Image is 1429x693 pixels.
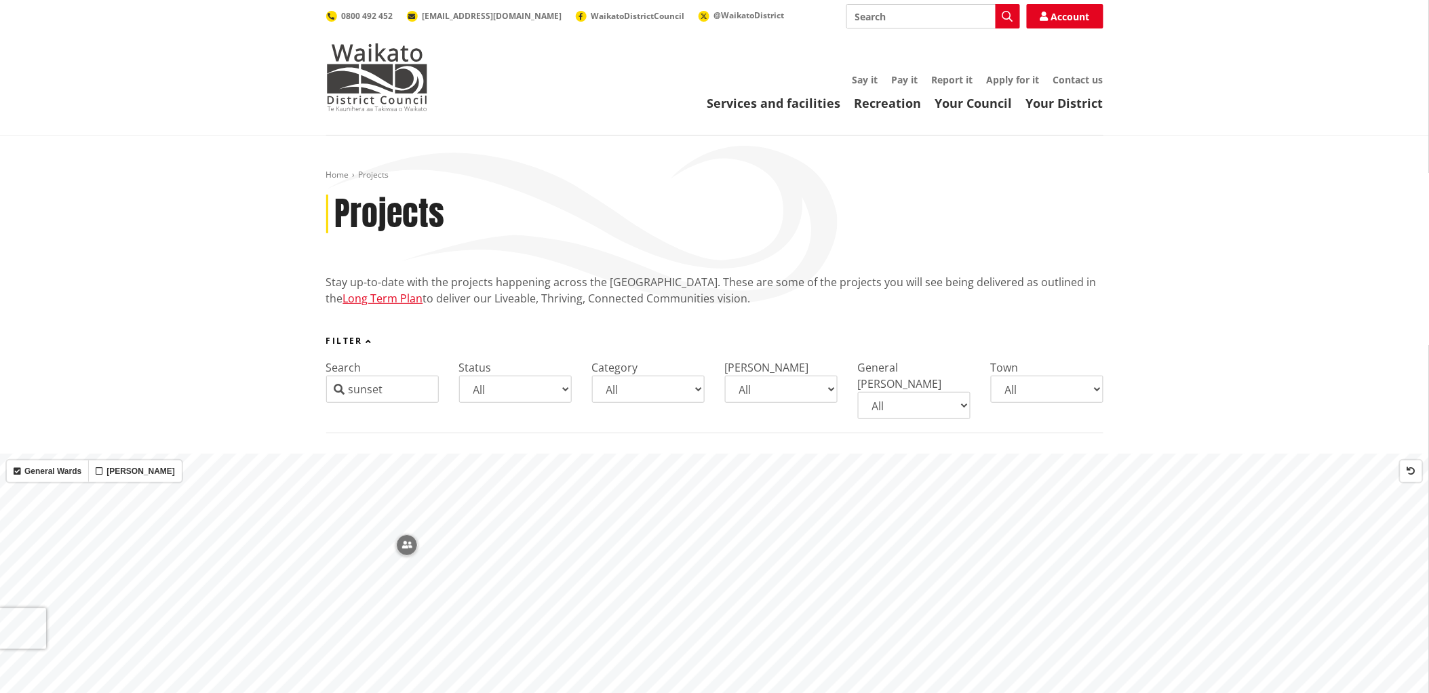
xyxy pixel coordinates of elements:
button: Reset [1401,460,1422,482]
input: Start typing... [326,376,439,403]
a: Pay it [892,73,918,86]
a: Your District [1026,95,1103,111]
a: Long Term Plan [343,291,423,306]
nav: breadcrumb [326,170,1103,181]
a: Your Council [935,95,1013,111]
a: 0800 492 452 [326,10,393,22]
a: [EMAIL_ADDRESS][DOMAIN_NAME] [407,10,562,22]
span: WaikatoDistrictCouncil [591,10,685,22]
label: General [PERSON_NAME] [858,360,942,391]
a: Contact us [1053,73,1103,86]
label: Category [592,360,638,375]
a: Home [326,169,349,180]
a: Report it [932,73,973,86]
h1: Projects [335,195,445,234]
a: WaikatoDistrictCouncil [576,10,685,22]
span: Projects [359,169,389,180]
input: Search input [846,4,1020,28]
p: Stay up-to-date with the projects happening across the [GEOGRAPHIC_DATA]. These are some of the p... [326,274,1103,306]
a: Apply for it [987,73,1040,86]
a: Account [1027,4,1103,28]
a: Say it [853,73,878,86]
label: Town [991,360,1019,375]
span: @WaikatoDistrict [714,9,785,21]
label: General Wards [7,460,88,482]
img: Waikato District Council - Te Kaunihera aa Takiwaa o Waikato [326,43,428,111]
span: [EMAIL_ADDRESS][DOMAIN_NAME] [423,10,562,22]
a: Recreation [855,95,922,111]
a: Services and facilities [707,95,841,111]
label: [PERSON_NAME] [725,360,809,375]
label: Search [326,360,361,375]
div: Map marker [396,534,418,556]
button: Filter [326,336,373,346]
label: [PERSON_NAME] [88,460,182,482]
label: Status [459,360,492,375]
a: @WaikatoDistrict [699,9,785,21]
span: 0800 492 452 [342,10,393,22]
